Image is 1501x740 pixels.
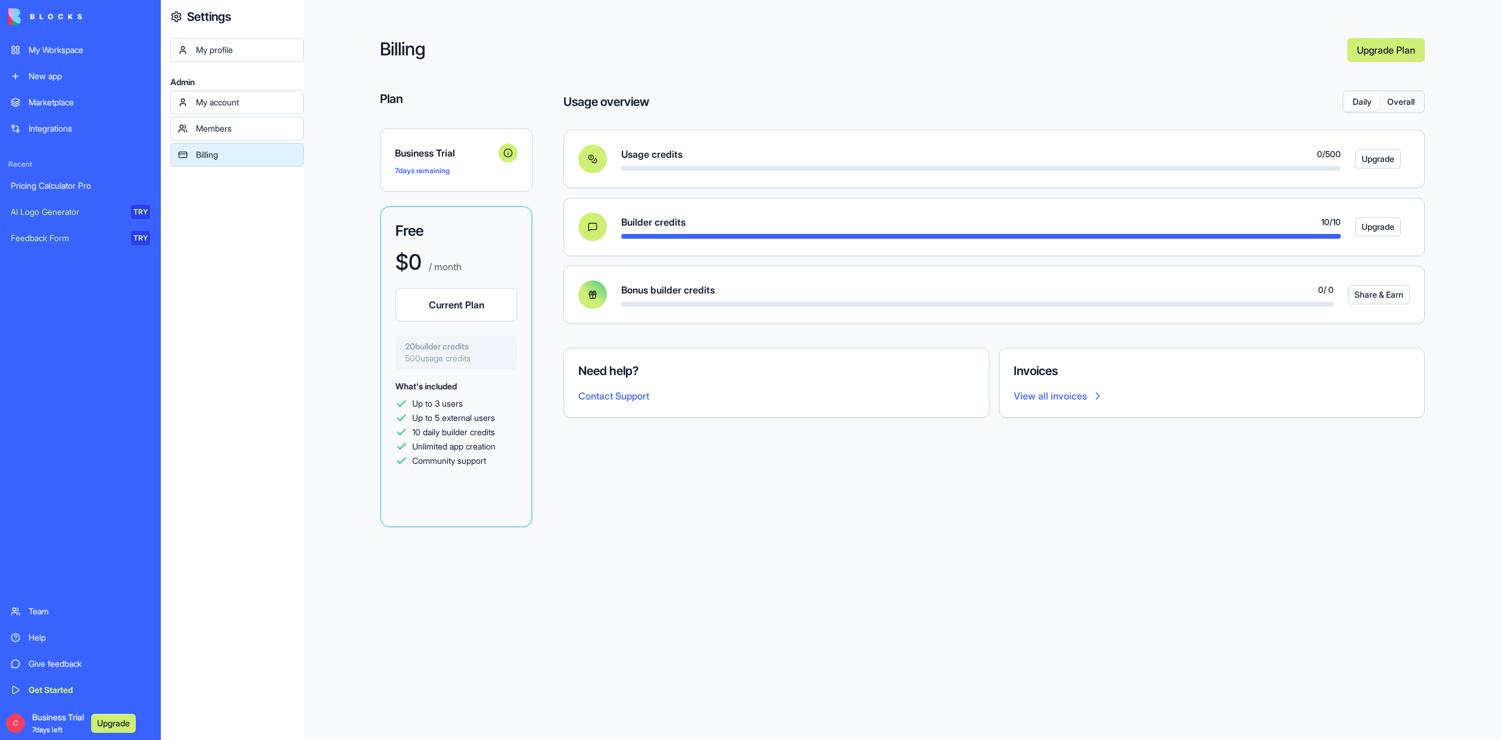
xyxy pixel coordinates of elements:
div: Get Started [29,684,150,696]
a: Feedback FormTRY [4,226,157,250]
div: My profile [196,44,296,56]
a: Billing [170,143,304,167]
span: Business Trial [32,711,84,735]
a: Free$0 / monthCurrent Plan20builder credits500usage creditsWhat's includedUp to 3 usersUp to 5 ex... [380,206,532,527]
a: Marketplace [4,90,157,114]
h1: $ 0 [396,250,422,274]
h3: Free [396,221,517,241]
span: Community support [412,455,486,467]
h2: Billing [380,38,1338,62]
img: logo [8,8,82,25]
div: TRY [131,205,150,219]
button: Upgrade [1355,149,1401,168]
h4: Settings [187,8,231,25]
span: Up to 3 users [412,398,463,410]
a: Integrations [4,117,157,140]
a: AI Logo GeneratorTRY [4,200,157,224]
div: Pricing Calculator Pro [11,180,150,192]
div: Feedback Form [11,232,123,244]
span: 7 days left [32,725,63,734]
h4: Invoices [1014,363,1410,379]
span: 10 daily builder credits [412,426,495,438]
a: Upgrade Plan [1347,38,1425,62]
div: My account [196,96,296,108]
span: Bonus builder credits [621,283,715,297]
h4: Usage overview [563,93,649,110]
a: New app [4,64,157,88]
a: Team [4,600,157,623]
button: Upgrade [1355,217,1401,236]
span: C [6,714,25,733]
span: What's included [396,381,457,391]
span: Builder credits [621,215,686,229]
button: Share & Earn [1348,285,1410,304]
a: Upgrade [1355,217,1396,236]
a: Upgrade [1355,149,1396,168]
span: Usage credits [621,147,683,161]
div: AI Logo Generator [11,206,123,218]
a: My Workspace [4,38,157,62]
div: Give feedback [29,658,150,670]
a: Pricing Calculator Pro [4,174,157,198]
h4: Plan [380,90,532,107]
span: 500 usage credits [405,352,507,364]
span: 0 / 0 [1318,284,1334,296]
span: 10 / 10 [1321,216,1341,228]
h4: Need help? [578,363,974,379]
a: Give feedback [4,652,157,676]
a: Get Started [4,678,157,702]
div: Team [29,605,150,617]
span: Up to 5 external users [412,412,495,424]
a: My account [170,90,304,114]
button: Current Plan [396,288,517,321]
a: Help [4,626,157,650]
span: Business Trial [395,146,494,160]
button: Upgrade [91,714,136,733]
p: / month [426,260,462,274]
a: Members [170,117,304,140]
button: Contact Support [578,389,649,403]
span: Unlimited app creation [412,441,496,452]
span: 7 days remaining [395,166,450,175]
div: My Workspace [29,44,150,56]
a: View all invoices [1014,389,1410,403]
div: Marketplace [29,96,150,108]
button: Daily [1345,93,1379,111]
span: 20 builder credits [405,341,507,352]
div: Members [196,123,296,135]
div: Help [29,632,150,644]
a: My profile [170,38,304,62]
button: Overall [1379,93,1422,111]
span: Recent [4,160,157,169]
div: Billing [196,149,296,161]
span: Admin [170,76,304,88]
div: New app [29,70,150,82]
div: Integrations [29,123,150,135]
span: 0 / 500 [1317,148,1341,160]
div: TRY [131,231,150,245]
